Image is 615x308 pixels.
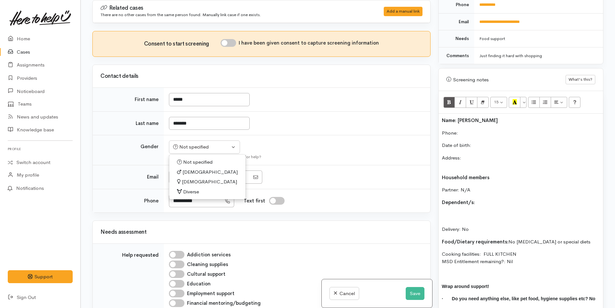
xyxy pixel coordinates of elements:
span: Wrap around support! [442,284,489,289]
p: No [MEDICAL_DATA] or special diets [442,238,600,246]
label: Financial mentoring/budgeting [187,300,261,307]
label: Email [147,173,159,181]
span: [DEMOGRAPHIC_DATA] [182,169,238,176]
button: Help [569,97,580,108]
label: Gender [141,143,159,150]
button: Save [406,287,424,300]
button: Support [8,270,73,283]
small: There are no other cases from the same person found. Manually link case if one exists. [100,12,261,17]
button: Paragraph [551,97,568,108]
button: Ordered list (CTRL+SHIFT+NUM8) [539,97,551,108]
b: Household members [442,174,489,180]
div: Screening notes [446,76,566,84]
div: Just finding it hard with shopping [479,53,595,59]
span: Not specified [183,159,213,166]
b: Food/Dietary requirements: [442,239,508,245]
p: Cooking facilities: FULL KITCHEN MSD Entitlement remaining?: Nil [442,251,600,265]
div: Add a manual link [384,7,422,16]
label: Addiction services [187,251,231,259]
button: Not specified [169,140,240,154]
td: Needs [439,30,474,47]
h3: Consent to start screening [144,41,221,47]
b: Name: [PERSON_NAME] [442,117,498,123]
label: Education [187,280,211,288]
button: Italic (CTRL+I) [454,97,466,108]
button: Remove Font Style (CTRL+\) [477,97,489,108]
p: Delivery: No [442,211,600,233]
h3: Contact details [100,73,422,79]
label: Phone [144,197,159,205]
div: Food support [479,36,595,42]
div: What is the gender of the person asking for help? [169,154,422,160]
div: Not specified [173,143,230,151]
button: Bold (CTRL+B) [443,97,455,108]
label: Cultural support [187,271,225,278]
label: Employment support [187,290,235,297]
h3: Needs assessment [100,229,422,235]
button: What's this? [566,75,595,84]
label: Text first [244,197,265,205]
button: Underline (CTRL+U) [466,97,477,108]
a: Cancel [329,287,359,300]
p: Date of birth: [442,142,600,149]
button: Recent Color [509,97,520,108]
td: Email [439,13,474,30]
button: Font Size [490,97,507,108]
span: · Do you need anything else, like pet food, hygiene supplies etc? No [442,296,595,301]
b: Dependent/s: [442,199,475,205]
label: Last name [136,120,159,127]
h6: Profile [8,145,73,153]
p: Address: [442,154,600,169]
label: First name [135,96,159,103]
span: Diverse [183,188,199,196]
button: Unordered list (CTRL+SHIFT+NUM7) [528,97,540,108]
span: 15 [494,99,498,105]
span: [DEMOGRAPHIC_DATA] [182,178,237,186]
label: Cleaning supplies [187,261,228,268]
p: Phone: [442,129,600,137]
td: Comments [439,47,474,64]
p: Partner: N/A [442,186,600,194]
button: More Color [520,97,526,108]
h3: Related cases [100,5,368,11]
label: I have been given consent to capture screening information [239,39,379,47]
